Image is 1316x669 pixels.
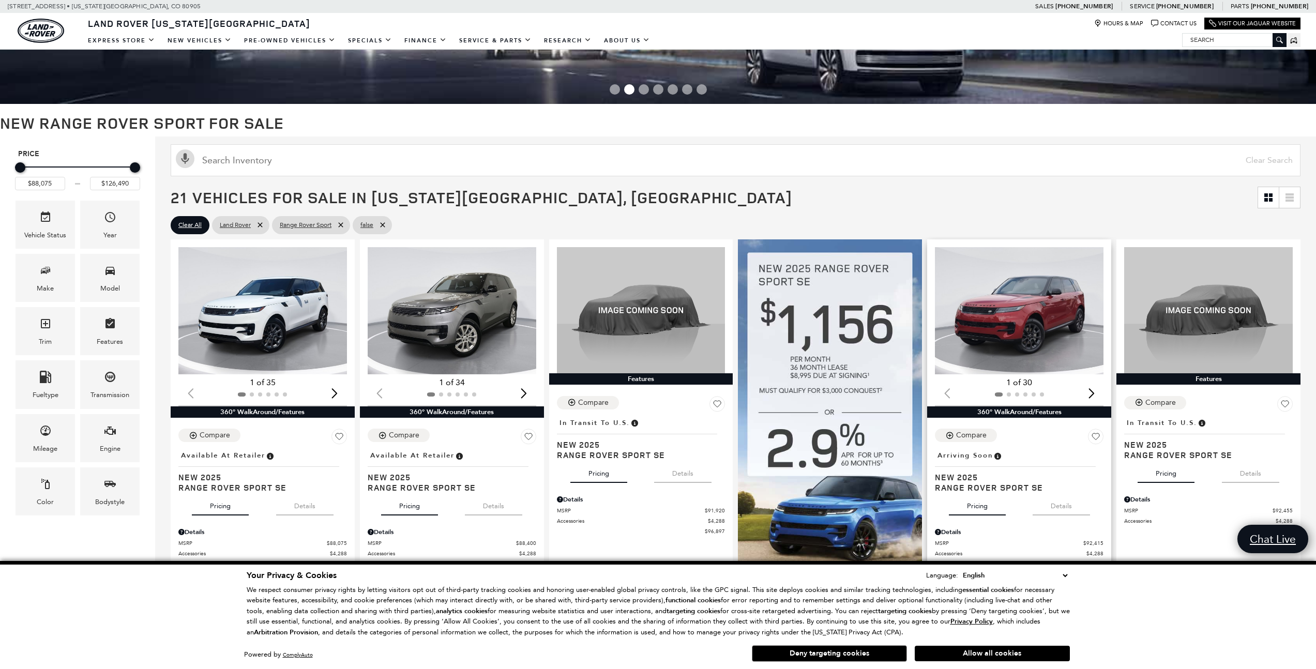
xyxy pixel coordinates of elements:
span: $88,075 [327,539,347,547]
span: Range Rover Sport SE [178,482,339,493]
a: Pre-Owned Vehicles [238,32,342,50]
a: land-rover [18,19,64,43]
div: 1 / 2 [935,247,1105,374]
span: Land Rover [220,219,251,232]
a: MSRP $88,400 [368,539,536,547]
div: Pricing Details - Range Rover Sport SE [557,495,725,504]
span: Range Rover Sport SE [368,482,528,493]
a: Accessories $4,288 [935,550,1103,557]
button: Save Vehicle [1088,429,1103,448]
a: Contact Us [1151,20,1197,27]
h5: Price [18,149,137,159]
div: YearYear [80,201,140,249]
a: EXPRESS STORE [82,32,161,50]
button: pricing tab [192,493,249,515]
div: Model [100,283,120,294]
span: $4,288 [708,517,725,525]
div: 360° WalkAround/Features [927,406,1111,418]
img: Land Rover [18,19,64,43]
img: 2025 Land Rover Range Rover Sport SE 1 [178,247,348,374]
div: Price [15,159,140,190]
span: Available at Retailer [370,450,455,461]
span: Accessories [935,550,1086,557]
span: $4,288 [519,550,536,557]
span: Transmission [104,368,116,389]
u: Privacy Policy [950,617,993,626]
div: 1 of 30 [935,377,1103,388]
div: VehicleVehicle Status [16,201,75,249]
button: pricing tab [570,460,627,483]
div: Year [103,230,117,241]
span: false [360,219,373,232]
div: Engine [100,443,120,454]
span: MSRP [557,507,705,514]
span: MSRP [368,539,516,547]
a: Finance [398,32,453,50]
a: Accessories $4,288 [368,550,536,557]
div: 360° WalkAround/Features [171,406,355,418]
span: Color [39,475,52,496]
span: Go to slide 7 [697,84,707,95]
div: Compare [956,431,987,440]
div: FeaturesFeatures [80,307,140,355]
button: Save Vehicle [1277,396,1293,416]
a: [PHONE_NUMBER] [1055,2,1113,10]
a: [STREET_ADDRESS] • [US_STATE][GEOGRAPHIC_DATA], CO 80905 [8,3,201,10]
span: Sales [1035,3,1054,10]
span: Your Privacy & Cookies [247,570,337,581]
div: TrimTrim [16,307,75,355]
span: Range Rover Sport SE [557,450,718,460]
div: Pricing Details - Range Rover Sport SE [1124,495,1293,504]
a: Privacy Policy [950,617,993,625]
span: $88,400 [516,539,536,547]
a: $97,392 [935,560,1103,568]
div: 1 of 34 [368,377,536,388]
a: Service & Parts [453,32,538,50]
div: Pricing Details - Range Rover Sport SE [935,527,1103,537]
span: Vehicle [39,208,52,230]
a: Accessories $4,288 [1124,517,1293,525]
a: In Transit to U.S.New 2025Range Rover Sport SE [557,416,725,460]
div: Powered by [244,651,313,658]
div: Features [1116,373,1300,385]
button: Compare Vehicle [557,396,619,409]
strong: Arbitration Provision [254,628,318,637]
span: Service [1130,3,1154,10]
span: Vehicle is preparing for delivery to the retailer. MSRP will be finalized when the vehicle arrive... [993,450,1002,461]
span: Arriving Soon [937,450,993,461]
div: Make [37,283,54,294]
button: Deny targeting cookies [752,645,907,662]
span: Vehicle is in stock and ready for immediate delivery. Due to demand, availability is subject to c... [455,450,464,461]
span: Land Rover [US_STATE][GEOGRAPHIC_DATA] [88,17,310,29]
span: MSRP [935,539,1083,547]
div: ColorColor [16,467,75,515]
span: Vehicle has shipped from factory of origin. Estimated time of delivery to Retailer is on average ... [630,417,639,429]
a: $96,897 [557,527,725,535]
strong: analytics cookies [436,606,488,616]
span: New 2025 [1124,439,1285,450]
span: Go to slide 3 [639,84,649,95]
a: MSRP $88,075 [178,539,347,547]
a: Land Rover [US_STATE][GEOGRAPHIC_DATA] [82,17,316,29]
span: Accessories [368,550,519,557]
svg: Click to toggle on voice search [176,149,194,168]
div: ModelModel [80,254,140,302]
nav: Main Navigation [82,32,656,50]
input: Minimum [15,177,65,190]
a: Hours & Map [1094,20,1143,27]
a: [PHONE_NUMBER] [1156,2,1214,10]
div: FueltypeFueltype [16,360,75,408]
button: Compare Vehicle [1124,396,1186,409]
span: Go to slide 6 [682,84,692,95]
strong: functional cookies [665,596,721,605]
span: New 2025 [557,439,718,450]
span: Clear All [178,219,202,232]
span: Mileage [39,422,52,443]
a: Arriving SoonNew 2025Range Rover Sport SE [935,448,1103,493]
span: $4,288 [330,550,347,557]
span: $97,392 [1083,560,1103,568]
button: pricing tab [949,493,1006,515]
input: Maximum [90,177,140,190]
img: 2025 Land Rover Range Rover Sport SE 1 [935,247,1105,374]
span: Range Rover Sport SE [935,482,1096,493]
